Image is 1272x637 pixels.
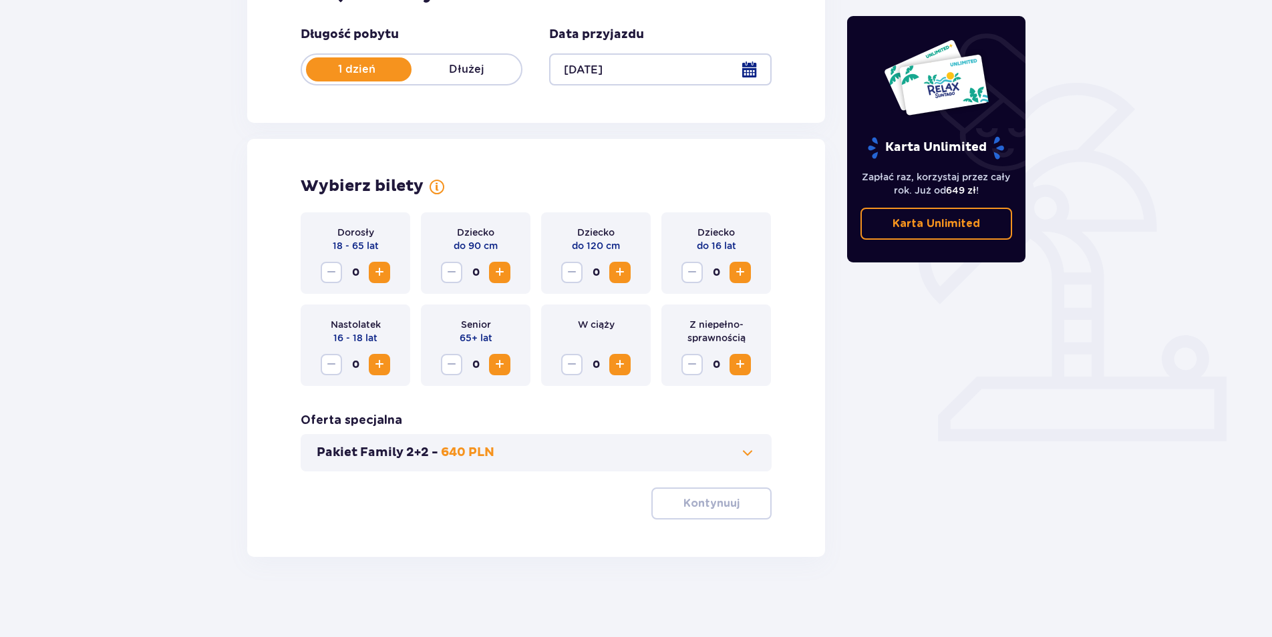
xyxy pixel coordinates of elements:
p: Karta Unlimited [866,136,1005,160]
button: Kontynuuj [651,487,772,519]
p: Dziecko [697,226,735,239]
p: Senior [461,318,491,331]
p: do 16 lat [697,239,736,252]
p: Nastolatek [331,318,381,331]
button: Zmniejsz [321,354,342,375]
button: Pakiet Family 2+2 -640 PLN [317,445,756,461]
p: 65+ lat [460,331,492,345]
button: Zwiększ [730,354,751,375]
p: 16 - 18 lat [333,331,377,345]
span: 0 [465,262,486,283]
button: Zwiększ [489,262,510,283]
p: Dłużej [412,62,521,77]
span: 0 [345,262,366,283]
a: Karta Unlimited [860,208,1013,240]
span: 649 zł [946,185,976,196]
p: W ciąży [578,318,615,331]
p: Data przyjazdu [549,27,644,43]
button: Zwiększ [369,354,390,375]
span: 0 [705,262,727,283]
button: Zwiększ [609,262,631,283]
p: do 120 cm [572,239,620,252]
button: Zmniejsz [561,354,583,375]
p: 640 PLN [441,445,494,461]
span: 0 [465,354,486,375]
h2: Wybierz bilety [301,176,424,196]
button: Zmniejsz [561,262,583,283]
p: Dziecko [577,226,615,239]
button: Zwiększ [489,354,510,375]
button: Zmniejsz [321,262,342,283]
p: 18 - 65 lat [333,239,379,252]
h3: Oferta specjalna [301,413,402,429]
p: do 90 cm [454,239,498,252]
button: Zmniejsz [681,354,703,375]
span: 0 [705,354,727,375]
button: Zwiększ [369,262,390,283]
button: Zwiększ [730,262,751,283]
button: Zmniejsz [441,262,462,283]
p: Z niepełno­sprawnością [672,318,760,345]
p: Długość pobytu [301,27,399,43]
p: Zapłać raz, korzystaj przez cały rok. Już od ! [860,170,1013,197]
button: Zwiększ [609,354,631,375]
span: 0 [585,262,607,283]
p: Dziecko [457,226,494,239]
span: 0 [345,354,366,375]
img: Dwie karty całoroczne do Suntago z napisem 'UNLIMITED RELAX', na białym tle z tropikalnymi liśćmi... [883,39,989,116]
p: Pakiet Family 2+2 - [317,445,438,461]
button: Zmniejsz [681,262,703,283]
span: 0 [585,354,607,375]
p: Kontynuuj [683,496,740,511]
p: Dorosły [337,226,374,239]
button: Zmniejsz [441,354,462,375]
p: Karta Unlimited [893,216,980,231]
p: 1 dzień [302,62,412,77]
